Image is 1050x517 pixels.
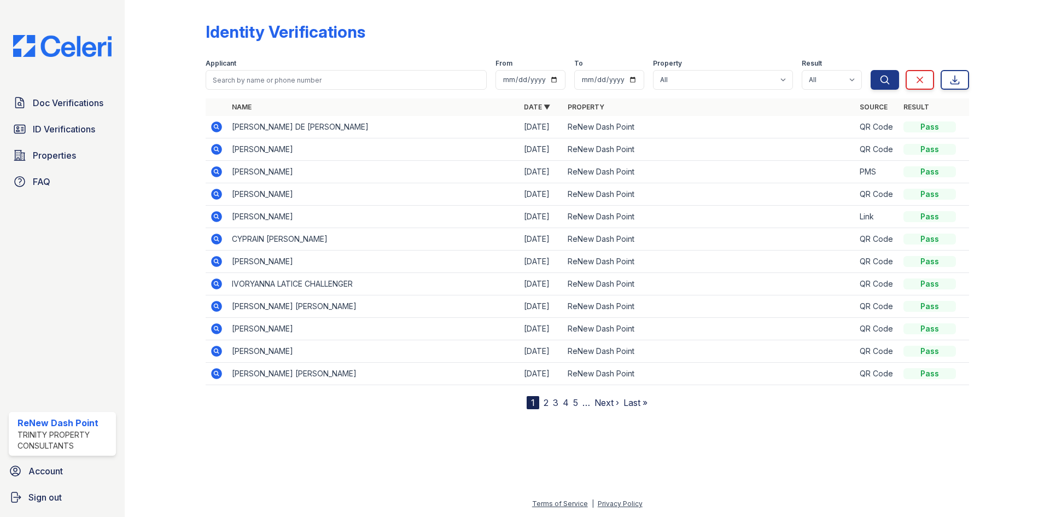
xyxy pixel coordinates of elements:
td: [PERSON_NAME] [PERSON_NAME] [227,295,520,318]
td: ReNew Dash Point [563,273,855,295]
div: Pass [903,166,956,177]
td: QR Code [855,318,899,340]
td: QR Code [855,116,899,138]
div: | [592,499,594,508]
img: CE_Logo_Blue-a8612792a0a2168367f1c8372b55b34899dd931a85d93a1a3d3e32e68fde9ad4.png [4,35,120,57]
td: PMS [855,161,899,183]
td: ReNew Dash Point [563,138,855,161]
a: ID Verifications [9,118,116,140]
a: 5 [573,397,578,408]
a: Name [232,103,252,111]
div: Pass [903,234,956,245]
a: Result [903,103,929,111]
td: Link [855,206,899,228]
td: ReNew Dash Point [563,251,855,273]
td: QR Code [855,273,899,295]
label: To [574,59,583,68]
label: From [495,59,512,68]
div: Pass [903,323,956,334]
td: ReNew Dash Point [563,183,855,206]
td: [PERSON_NAME] [227,206,520,228]
a: Next › [594,397,619,408]
a: Terms of Service [532,499,588,508]
td: [DATE] [520,295,563,318]
div: Pass [903,121,956,132]
td: [PERSON_NAME] [227,251,520,273]
span: Doc Verifications [33,96,103,109]
td: [PERSON_NAME] [227,183,520,206]
a: Privacy Policy [598,499,643,508]
td: [DATE] [520,183,563,206]
div: 1 [527,396,539,409]
span: Account [28,464,63,478]
a: Properties [9,144,116,166]
a: Last » [623,397,647,408]
td: [DATE] [520,206,563,228]
td: [DATE] [520,228,563,251]
label: Applicant [206,59,236,68]
td: CYPRAIN [PERSON_NAME] [227,228,520,251]
td: [DATE] [520,138,563,161]
td: [PERSON_NAME] [227,340,520,363]
a: Source [860,103,888,111]
td: ReNew Dash Point [563,318,855,340]
td: QR Code [855,340,899,363]
label: Result [802,59,822,68]
div: Pass [903,368,956,379]
span: … [582,396,590,409]
td: QR Code [855,295,899,318]
label: Property [653,59,682,68]
span: FAQ [33,175,50,188]
span: Sign out [28,491,62,504]
td: [PERSON_NAME] [PERSON_NAME] [227,363,520,385]
div: Pass [903,256,956,267]
div: Pass [903,278,956,289]
span: ID Verifications [33,123,95,136]
a: Account [4,460,120,482]
td: [DATE] [520,318,563,340]
div: Pass [903,301,956,312]
td: [DATE] [520,116,563,138]
td: QR Code [855,183,899,206]
a: FAQ [9,171,116,193]
a: Date ▼ [524,103,550,111]
a: 3 [553,397,558,408]
td: [DATE] [520,251,563,273]
div: Pass [903,211,956,222]
td: [DATE] [520,340,563,363]
td: ReNew Dash Point [563,363,855,385]
td: ReNew Dash Point [563,206,855,228]
td: IVORYANNA LATICE CHALLENGER [227,273,520,295]
div: Pass [903,346,956,357]
td: [PERSON_NAME] [227,161,520,183]
span: Properties [33,149,76,162]
div: Pass [903,144,956,155]
div: Pass [903,189,956,200]
td: [PERSON_NAME] DE [PERSON_NAME] [227,116,520,138]
td: ReNew Dash Point [563,116,855,138]
div: Identity Verifications [206,22,365,42]
div: Trinity Property Consultants [17,429,112,451]
td: QR Code [855,228,899,251]
td: ReNew Dash Point [563,340,855,363]
a: Sign out [4,486,120,508]
td: [DATE] [520,161,563,183]
div: ReNew Dash Point [17,416,112,429]
td: ReNew Dash Point [563,161,855,183]
td: [PERSON_NAME] [227,138,520,161]
a: 4 [563,397,569,408]
td: [DATE] [520,363,563,385]
td: ReNew Dash Point [563,295,855,318]
td: QR Code [855,251,899,273]
a: Doc Verifications [9,92,116,114]
td: [DATE] [520,273,563,295]
td: ReNew Dash Point [563,228,855,251]
input: Search by name or phone number [206,70,487,90]
td: [PERSON_NAME] [227,318,520,340]
a: Property [568,103,604,111]
td: QR Code [855,138,899,161]
td: QR Code [855,363,899,385]
a: 2 [544,397,549,408]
